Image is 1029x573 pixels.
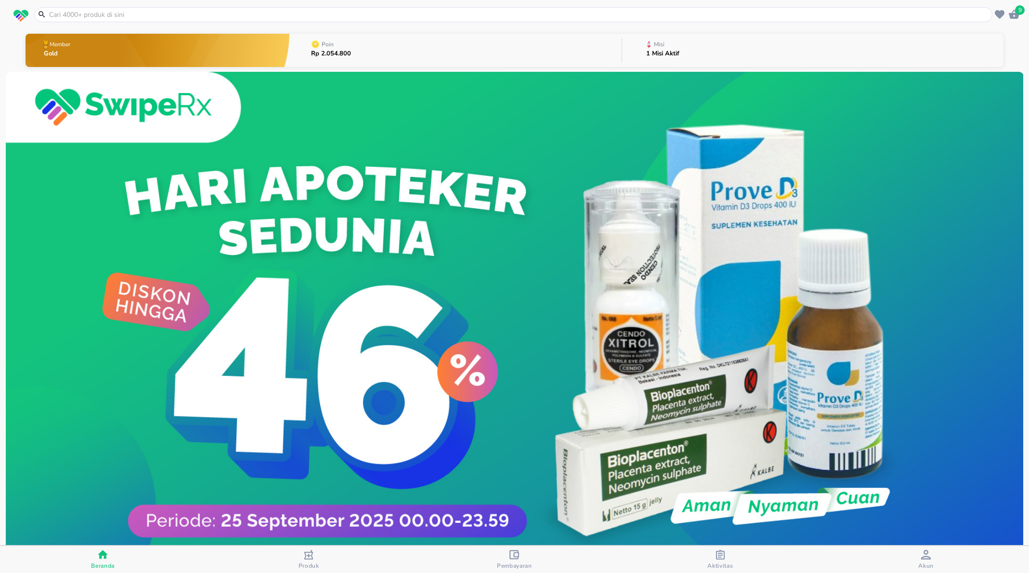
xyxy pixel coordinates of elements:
[50,41,70,47] p: Member
[823,546,1029,573] button: Akun
[918,562,934,570] span: Akun
[13,10,28,22] img: logo_swiperx_s.bd005f3b.svg
[289,31,622,69] button: PoinRp 2.054.800
[646,51,679,57] p: 1 Misi Aktif
[707,562,733,570] span: Aktivitas
[617,546,823,573] button: Aktivitas
[322,41,334,47] p: Poin
[206,546,411,573] button: Produk
[299,562,319,570] span: Produk
[311,51,351,57] p: Rp 2.054.800
[412,546,617,573] button: Pembayaran
[1015,5,1025,15] span: 9
[622,31,1003,69] button: Misi1 Misi Aktif
[1007,7,1021,22] button: 9
[48,10,990,20] input: Cari 4000+ produk di sini
[26,31,289,69] button: MemberGold
[91,562,115,570] span: Beranda
[497,562,532,570] span: Pembayaran
[654,41,664,47] p: Misi
[44,51,72,57] p: Gold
